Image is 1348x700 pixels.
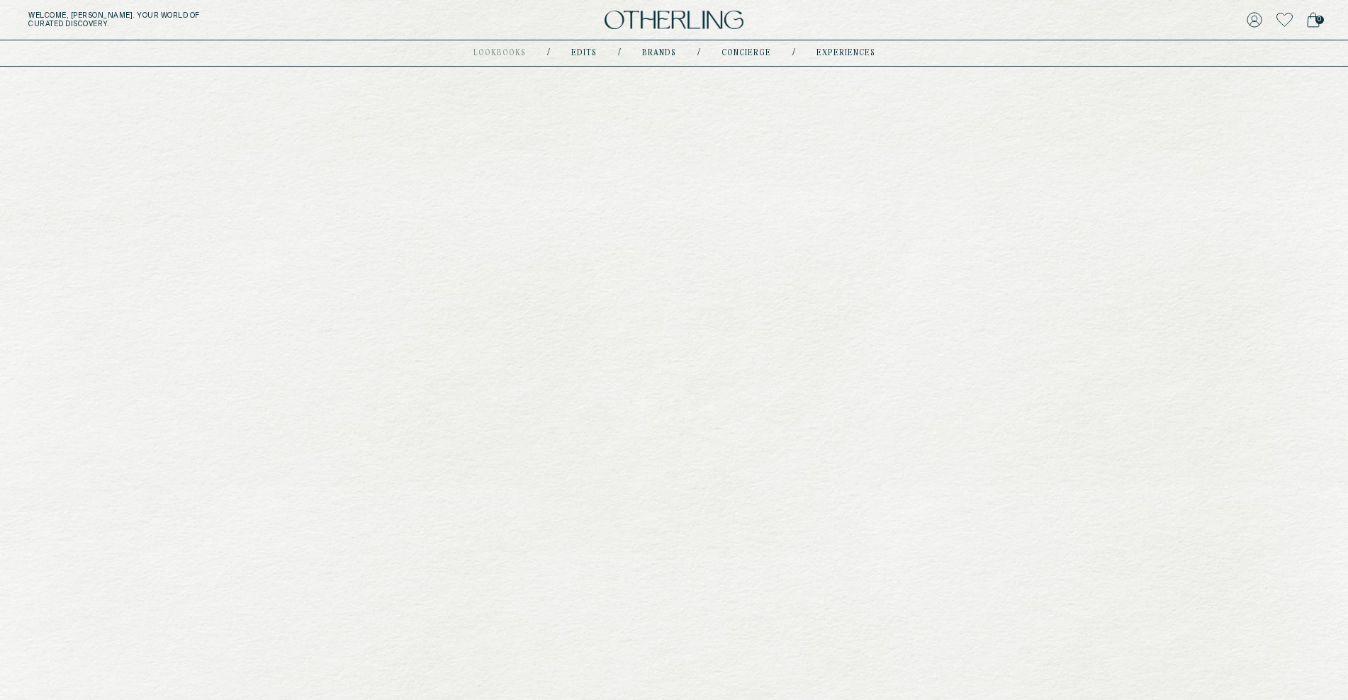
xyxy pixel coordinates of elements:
a: 0 [1307,10,1320,30]
div: / [792,47,795,59]
a: concierge [721,50,771,57]
h5: Welcome, [PERSON_NAME] . Your world of curated discovery. [28,11,416,28]
img: logo [605,11,743,30]
a: Edits [571,50,597,57]
div: / [618,47,621,59]
a: lookbooks [473,50,526,57]
a: Brands [642,50,676,57]
a: experiences [816,50,875,57]
div: / [547,47,550,59]
div: / [697,47,700,59]
span: 0 [1315,16,1324,24]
